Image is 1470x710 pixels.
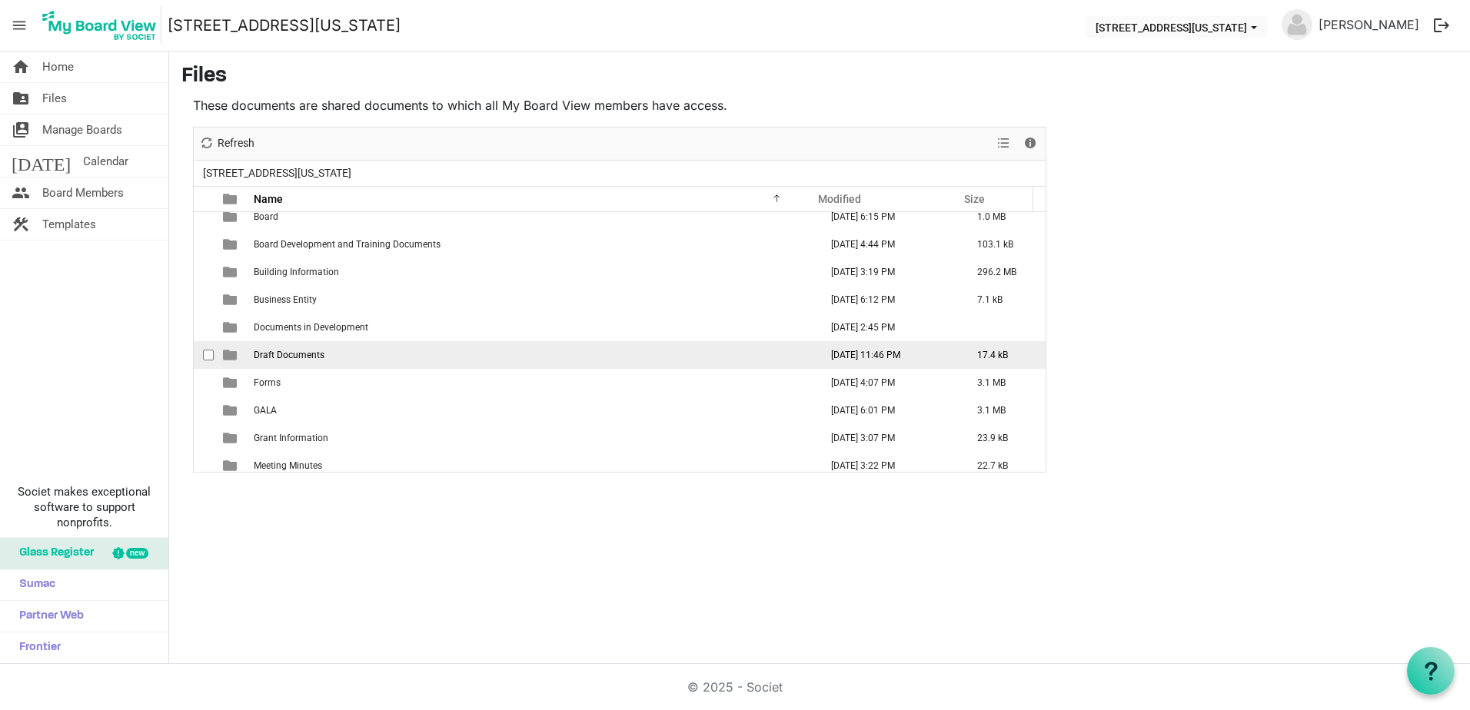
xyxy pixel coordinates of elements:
[249,314,815,341] td: Documents in Development is template cell column header Name
[12,209,30,240] span: construction
[254,460,322,471] span: Meeting Minutes
[964,193,985,205] span: Size
[815,396,961,424] td: May 25, 2025 6:01 PM column header Modified
[214,203,249,231] td: is template cell column header type
[1282,9,1312,40] img: no-profile-picture.svg
[214,452,249,479] td: is template cell column header type
[249,452,815,479] td: Meeting Minutes is template cell column header Name
[194,286,214,314] td: checkbox
[249,286,815,314] td: Business Entity is template cell column header Name
[254,239,441,250] span: Board Development and Training Documents
[961,341,1046,369] td: 17.4 kB is template cell column header Size
[214,369,249,396] td: is template cell column header type
[12,538,94,569] span: Glass Register
[12,146,71,177] span: [DATE]
[12,114,30,145] span: switch_account
[83,146,128,177] span: Calendar
[12,601,84,632] span: Partner Web
[687,679,783,695] a: © 2025 - Societ
[42,51,74,82] span: Home
[994,134,1013,153] button: View dropdownbutton
[194,341,214,369] td: checkbox
[254,405,277,416] span: GALA
[42,177,124,208] span: Board Members
[181,64,1458,90] h3: Files
[249,203,815,231] td: Board is template cell column header Name
[12,177,30,208] span: people
[214,396,249,424] td: is template cell column header type
[254,350,324,360] span: Draft Documents
[1020,134,1041,153] button: Details
[194,369,214,396] td: checkbox
[961,452,1046,479] td: 22.7 kB is template cell column header Size
[961,369,1046,396] td: 3.1 MB is template cell column header Size
[42,83,67,114] span: Files
[168,10,401,41] a: [STREET_ADDRESS][US_STATE]
[214,424,249,452] td: is template cell column header type
[961,424,1046,452] td: 23.9 kB is template cell column header Size
[193,96,1046,114] p: These documents are shared documents to which all My Board View members have access.
[194,258,214,286] td: checkbox
[961,203,1046,231] td: 1.0 MB is template cell column header Size
[249,231,815,258] td: Board Development and Training Documents is template cell column header Name
[1425,9,1458,41] button: logout
[12,83,30,114] span: folder_shared
[815,369,961,396] td: May 25, 2025 4:07 PM column header Modified
[254,267,339,277] span: Building Information
[815,341,961,369] td: September 04, 2025 11:46 PM column header Modified
[194,396,214,424] td: checkbox
[815,452,961,479] td: May 25, 2025 3:22 PM column header Modified
[254,211,278,222] span: Board
[815,424,961,452] td: May 25, 2025 3:07 PM column header Modified
[38,6,168,45] a: My Board View Logo
[991,128,1017,160] div: View
[815,314,961,341] td: May 25, 2025 2:45 PM column header Modified
[42,114,122,145] span: Manage Boards
[216,134,256,153] span: Refresh
[961,258,1046,286] td: 296.2 MB is template cell column header Size
[961,286,1046,314] td: 7.1 kB is template cell column header Size
[815,258,961,286] td: June 01, 2025 3:19 PM column header Modified
[194,314,214,341] td: checkbox
[815,231,961,258] td: May 25, 2025 4:44 PM column header Modified
[818,193,861,205] span: Modified
[249,396,815,424] td: GALA is template cell column header Name
[194,203,214,231] td: checkbox
[42,209,96,240] span: Templates
[214,314,249,341] td: is template cell column header type
[961,396,1046,424] td: 3.1 MB is template cell column header Size
[254,377,281,388] span: Forms
[249,369,815,396] td: Forms is template cell column header Name
[197,134,258,153] button: Refresh
[961,314,1046,341] td: is template cell column header Size
[214,341,249,369] td: is template cell column header type
[194,231,214,258] td: checkbox
[815,286,961,314] td: May 25, 2025 6:12 PM column header Modified
[1017,128,1043,160] div: Details
[12,632,61,663] span: Frontier
[12,569,55,600] span: Sumac
[249,258,815,286] td: Building Information is template cell column header Name
[38,6,161,45] img: My Board View Logo
[214,231,249,258] td: is template cell column header type
[194,128,260,160] div: Refresh
[254,193,283,205] span: Name
[7,484,161,530] span: Societ makes exceptional software to support nonprofits.
[1086,16,1267,38] button: 216 E Washington Blvd dropdownbutton
[961,231,1046,258] td: 103.1 kB is template cell column header Size
[194,452,214,479] td: checkbox
[194,424,214,452] td: checkbox
[254,294,317,305] span: Business Entity
[815,203,961,231] td: May 25, 2025 6:15 PM column header Modified
[249,424,815,452] td: Grant Information is template cell column header Name
[249,341,815,369] td: Draft Documents is template cell column header Name
[12,51,30,82] span: home
[254,322,368,333] span: Documents in Development
[214,258,249,286] td: is template cell column header type
[214,286,249,314] td: is template cell column header type
[254,433,328,443] span: Grant Information
[200,164,354,183] span: [STREET_ADDRESS][US_STATE]
[126,548,148,559] div: new
[5,11,34,40] span: menu
[1312,9,1425,40] a: [PERSON_NAME]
